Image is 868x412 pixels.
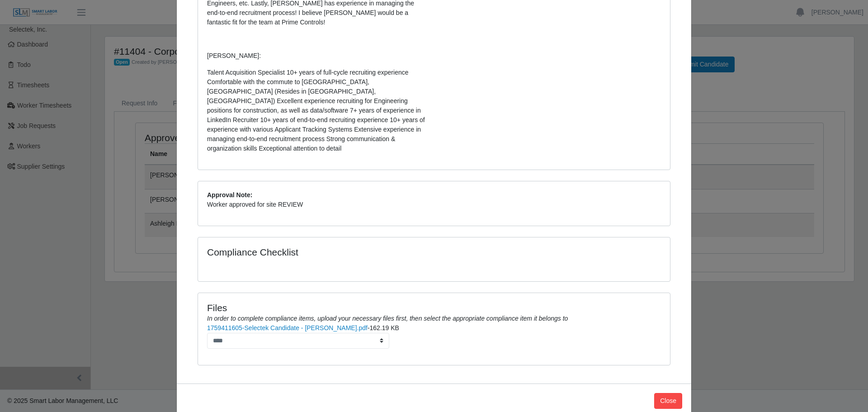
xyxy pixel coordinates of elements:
p: [PERSON_NAME]: [207,51,427,61]
li: - [207,323,661,349]
i: In order to complete compliance items, upload your necessary files first, then select the appropr... [207,315,568,322]
b: Approval Note: [207,191,252,199]
a: 1759411605-Selectek Candidate - [PERSON_NAME].pdf [207,324,368,331]
h4: Compliance Checklist [207,246,505,258]
p: Worker approved for site REVIEW [207,200,661,209]
h4: Files [207,302,661,313]
span: 162.19 KB [370,324,399,331]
